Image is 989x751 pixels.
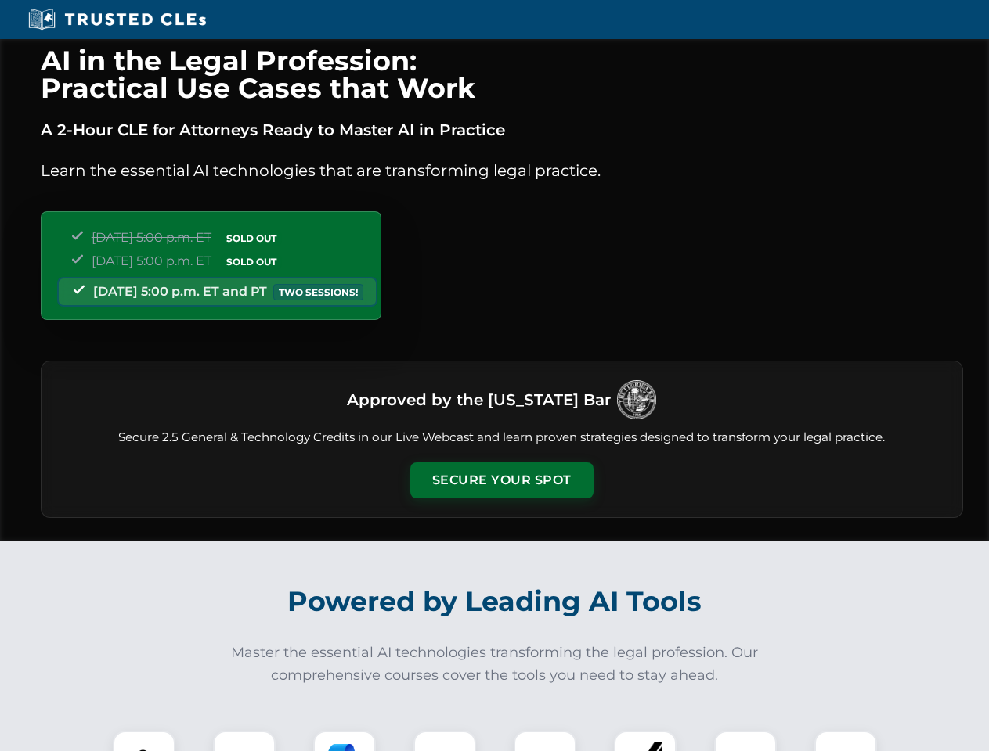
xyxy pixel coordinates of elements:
img: Trusted CLEs [23,8,211,31]
p: Secure 2.5 General & Technology Credits in our Live Webcast and learn proven strategies designed ... [60,429,944,447]
h1: AI in the Legal Profession: Practical Use Cases that Work [41,47,963,102]
span: [DATE] 5:00 p.m. ET [92,230,211,245]
button: Secure Your Spot [410,462,594,498]
p: A 2-Hour CLE for Attorneys Ready to Master AI in Practice [41,117,963,142]
h2: Powered by Leading AI Tools [61,574,929,629]
span: SOLD OUT [221,253,282,270]
span: [DATE] 5:00 p.m. ET [92,253,211,268]
p: Master the essential AI technologies transforming the legal profession. Our comprehensive courses... [221,641,769,687]
p: Learn the essential AI technologies that are transforming legal practice. [41,158,963,183]
img: Logo [617,380,656,419]
span: SOLD OUT [221,230,282,246]
h3: Approved by the [US_STATE] Bar [347,386,611,414]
